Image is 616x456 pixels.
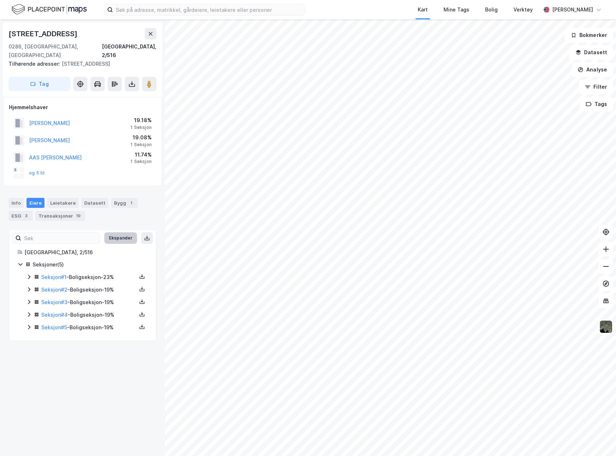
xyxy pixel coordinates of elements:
a: Seksjon#5 [41,324,67,330]
div: [GEOGRAPHIC_DATA], 2/516 [24,248,147,257]
iframe: Chat Widget [580,422,616,456]
a: Seksjon#2 [41,287,67,293]
button: Tags [580,97,613,111]
div: 1 Seksjon [131,159,152,164]
div: Leietakere [47,198,79,208]
div: [STREET_ADDRESS] [9,60,151,68]
div: Hjemmelshaver [9,103,156,112]
input: Søk [21,233,100,243]
div: 1 Seksjon [131,142,152,148]
div: - Boligseksjon - 19% [41,311,137,319]
input: Søk på adresse, matrikkel, gårdeiere, leietakere eller personer [113,4,304,15]
button: Bokmerker [565,28,613,42]
div: Verktøy [513,5,533,14]
button: Datasett [569,45,613,60]
div: 1 Seksjon [131,125,152,130]
span: Tilhørende adresser: [9,61,62,67]
button: Tag [9,77,70,91]
div: [GEOGRAPHIC_DATA], 2/516 [102,42,156,60]
div: Kontrollprogram for chat [580,422,616,456]
div: Kart [418,5,428,14]
button: Ekspander [104,232,137,244]
div: 3 [23,212,30,219]
div: - Boligseksjon - 19% [41,298,137,307]
div: [PERSON_NAME] [552,5,593,14]
div: Bygg [111,198,138,208]
div: 19 [75,212,82,219]
div: Mine Tags [444,5,469,14]
div: - Boligseksjon - 19% [41,323,137,332]
div: Seksjoner ( 5 ) [33,260,147,269]
div: 1 [128,199,135,206]
div: Eiere [27,198,44,208]
a: Seksjon#1 [41,274,66,280]
div: 19.08% [131,133,152,142]
a: Seksjon#3 [41,299,67,305]
div: [STREET_ADDRESS] [9,28,79,39]
a: Seksjon#4 [41,312,68,318]
button: Analyse [572,62,613,77]
div: Transaksjoner [35,211,85,221]
div: ESG [9,211,33,221]
div: Bolig [485,5,498,14]
div: 0286, [GEOGRAPHIC_DATA], [GEOGRAPHIC_DATA] [9,42,102,60]
div: - Boligseksjon - 23% [41,273,137,281]
div: - Boligseksjon - 19% [41,285,137,294]
img: logo.f888ab2527a4732fd821a326f86c7f29.svg [11,3,87,16]
img: 9k= [599,320,613,334]
div: 11.74% [131,150,152,159]
button: Filter [579,80,613,94]
div: Datasett [81,198,108,208]
div: 19.18% [131,116,152,125]
div: Info [9,198,24,208]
